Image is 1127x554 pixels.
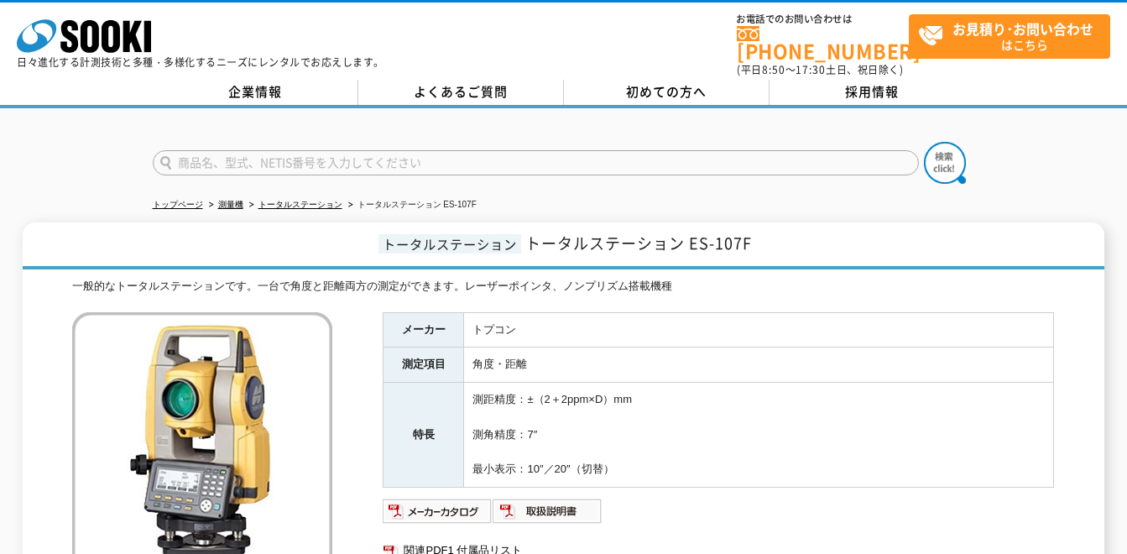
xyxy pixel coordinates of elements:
[72,278,1054,295] div: 一般的なトータルステーションです。一台で角度と距離両方の測定ができます。レーザーポインタ、ノンプリズム搭載機種
[952,18,1093,39] strong: お見積り･お問い合わせ
[153,200,203,209] a: トップページ
[383,312,464,348] th: メーカー
[383,498,493,525] img: メーカーカタログ
[383,509,493,521] a: メーカーカタログ
[737,26,909,60] a: [PHONE_NUMBER]
[796,62,826,77] span: 17:30
[464,312,1054,348] td: トプコン
[345,196,477,214] li: トータルステーション ES-107F
[258,200,342,209] a: トータルステーション
[770,80,975,105] a: 採用情報
[153,80,358,105] a: 企業情報
[493,509,603,521] a: 取扱説明書
[383,383,464,488] th: 特長
[909,14,1110,59] a: お見積り･お問い合わせはこちら
[383,348,464,383] th: 測定項目
[564,80,770,105] a: 初めての方へ
[464,383,1054,488] td: 測距精度：±（2＋2ppm×D）mm 測角精度：7″ 最小表示：10″／20″（切替）
[737,62,903,77] span: (平日 ～ 土日、祝日除く)
[378,234,521,253] span: トータルステーション
[737,14,909,24] span: お電話でのお問い合わせは
[626,82,707,101] span: 初めての方へ
[918,15,1109,57] span: はこちら
[218,200,243,209] a: 測量機
[525,232,752,254] span: トータルステーション ES-107F
[464,348,1054,383] td: 角度・距離
[153,150,919,175] input: 商品名、型式、NETIS番号を入力してください
[924,142,966,184] img: btn_search.png
[762,62,785,77] span: 8:50
[493,498,603,525] img: 取扱説明書
[17,57,384,67] p: 日々進化する計測技術と多種・多様化するニーズにレンタルでお応えします。
[358,80,564,105] a: よくあるご質問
